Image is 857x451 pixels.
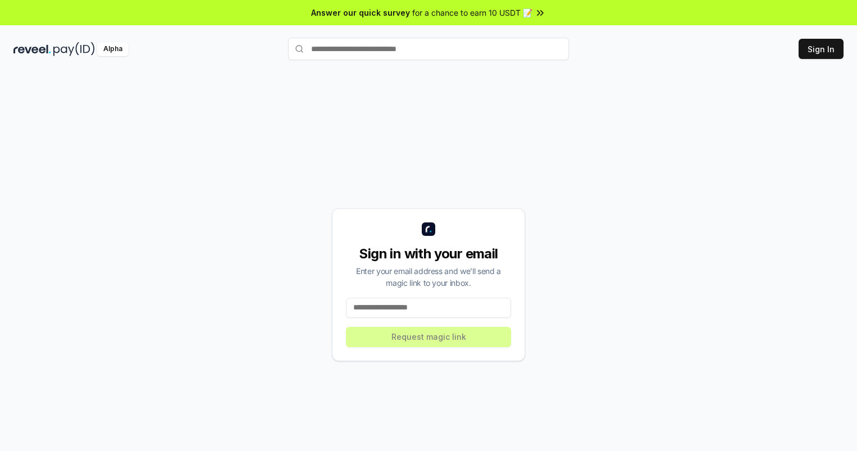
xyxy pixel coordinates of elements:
span: Answer our quick survey [311,7,410,19]
img: logo_small [422,222,435,236]
div: Enter your email address and we’ll send a magic link to your inbox. [346,265,511,289]
div: Alpha [97,42,129,56]
span: for a chance to earn 10 USDT 📝 [412,7,532,19]
img: reveel_dark [13,42,51,56]
div: Sign in with your email [346,245,511,263]
img: pay_id [53,42,95,56]
button: Sign In [799,39,844,59]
